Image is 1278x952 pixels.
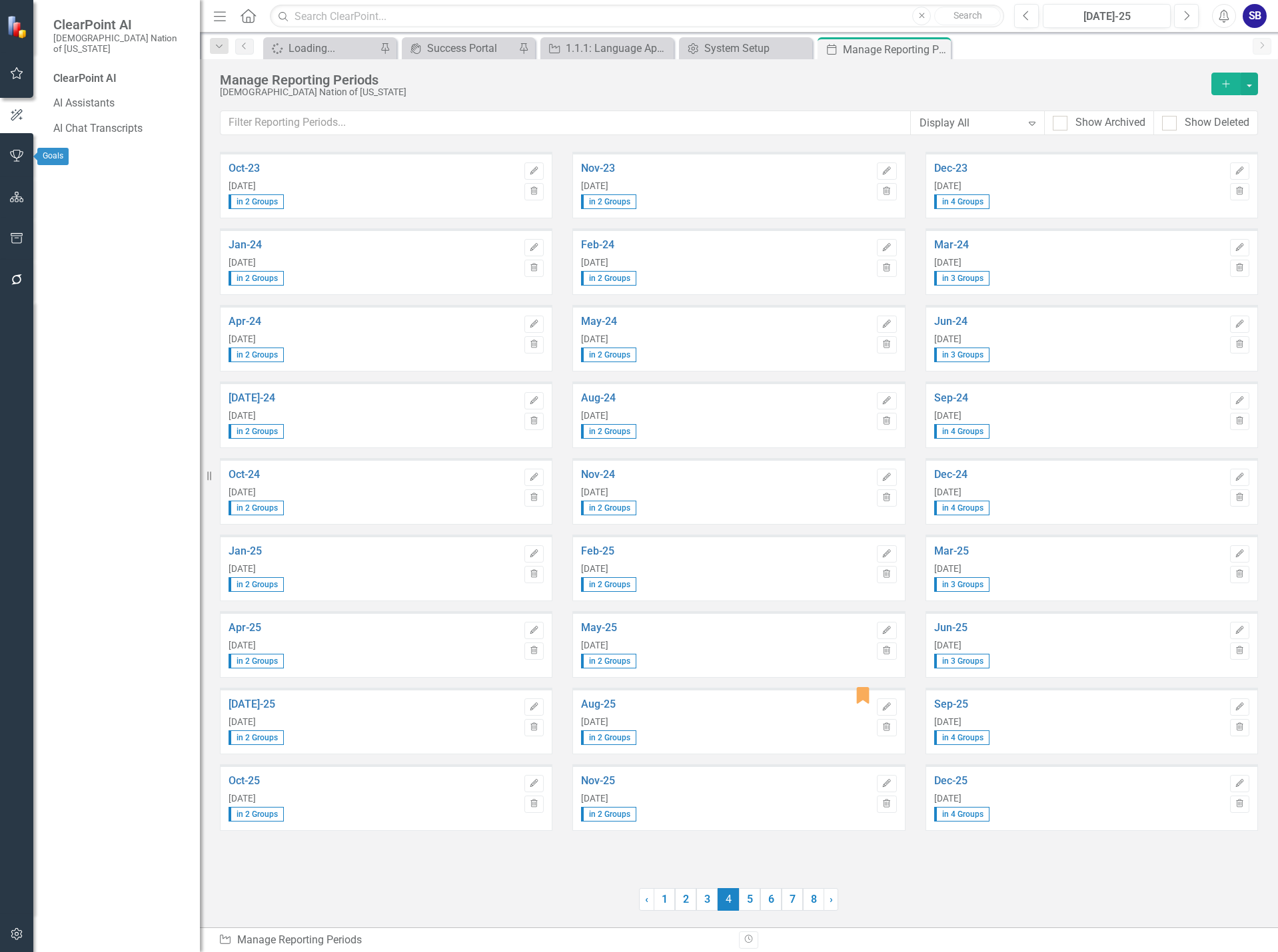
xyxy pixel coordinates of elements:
[581,501,636,515] span: in 2 Groups
[782,888,803,911] a: 7
[704,40,809,57] div: System Setup
[581,239,870,251] a: Feb-24
[53,33,187,55] small: [DEMOGRAPHIC_DATA] Nation of [US_STATE]
[581,181,870,192] div: [DATE]
[934,730,989,745] span: in 4 Groups
[934,501,989,515] span: in 4 Groups
[934,577,989,592] span: in 3 Groups
[934,7,1001,25] button: Search
[696,888,718,911] a: 3
[219,933,729,948] div: Manage Reporting Periods
[760,888,782,911] a: 6
[934,545,1223,557] a: Mar-25
[229,487,518,498] div: [DATE]
[229,162,518,174] a: Oct-23
[581,258,870,268] div: [DATE]
[934,469,1223,481] a: Dec-24
[229,181,518,192] div: [DATE]
[1185,115,1249,130] div: Show Deleted
[37,148,69,165] div: Goals
[934,717,1223,728] div: [DATE]
[830,893,833,905] span: ›
[581,564,870,575] div: [DATE]
[220,111,911,135] input: Filter Reporting Periods...
[581,717,870,728] div: [DATE]
[427,40,515,57] div: Success Portal
[934,698,1223,710] a: Sep-25
[229,698,518,710] a: [DATE]-25
[229,807,284,822] span: in 2 Groups
[934,807,989,822] span: in 4 Groups
[544,40,670,57] a: 1.1.1: Language Apprenticeship Program
[803,888,824,911] a: 8
[934,239,1223,251] a: Mar-24
[581,654,636,668] span: in 2 Groups
[229,316,518,328] a: Apr-24
[53,96,187,111] a: AI Assistants
[229,577,284,592] span: in 2 Groups
[229,392,518,404] a: [DATE]-24
[581,775,870,787] a: Nov-25
[267,40,376,57] a: Loading...
[566,40,670,57] div: 1.1.1: Language Apprenticeship Program
[229,501,284,515] span: in 2 Groups
[934,411,1223,421] div: [DATE]
[229,469,518,481] a: Oct-24
[934,392,1223,404] a: Sep-24
[718,888,739,911] span: 4
[53,17,187,33] span: ClearPoint AI
[581,424,636,439] span: in 2 Groups
[1043,4,1171,28] button: [DATE]-25
[934,181,1223,192] div: [DATE]
[229,348,284,362] span: in 2 Groups
[229,717,518,728] div: [DATE]
[934,258,1223,268] div: [DATE]
[581,316,870,328] a: May-24
[934,271,989,286] span: in 3 Groups
[1047,9,1166,25] div: [DATE]-25
[934,334,1223,345] div: [DATE]
[220,87,1205,97] div: [DEMOGRAPHIC_DATA] Nation of [US_STATE]
[934,794,1223,804] div: [DATE]
[270,5,1004,28] input: Search ClearPoint...
[934,775,1223,787] a: Dec-25
[581,271,636,286] span: in 2 Groups
[229,622,518,634] a: Apr-25
[229,411,518,421] div: [DATE]
[934,316,1223,328] a: Jun-24
[53,71,187,87] div: ClearPoint AI
[934,348,989,362] span: in 3 Groups
[675,888,696,911] a: 2
[229,564,518,575] div: [DATE]
[229,654,284,668] span: in 2 Groups
[934,424,989,439] span: in 4 Groups
[581,577,636,592] span: in 2 Groups
[934,640,1223,651] div: [DATE]
[229,239,518,251] a: Jan-24
[581,640,870,651] div: [DATE]
[581,698,870,710] a: Aug-25
[1075,115,1145,130] div: Show Archived
[229,545,518,557] a: Jan-25
[7,15,30,39] img: ClearPoint Strategy
[289,40,376,57] div: Loading...
[645,893,648,905] span: ‹
[920,115,1021,130] div: Display All
[581,411,870,421] div: [DATE]
[934,564,1223,575] div: [DATE]
[934,654,989,668] span: in 3 Groups
[581,622,870,634] a: May-25
[229,794,518,804] div: [DATE]
[934,487,1223,498] div: [DATE]
[229,334,518,345] div: [DATE]
[934,622,1223,634] a: Jun-25
[934,194,989,209] span: in 4 Groups
[682,40,809,57] a: System Setup
[229,775,518,787] a: Oct-25
[581,334,870,345] div: [DATE]
[654,888,675,911] a: 1
[934,162,1223,174] a: Dec-23
[581,162,870,174] a: Nov-23
[229,258,518,268] div: [DATE]
[229,640,518,651] div: [DATE]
